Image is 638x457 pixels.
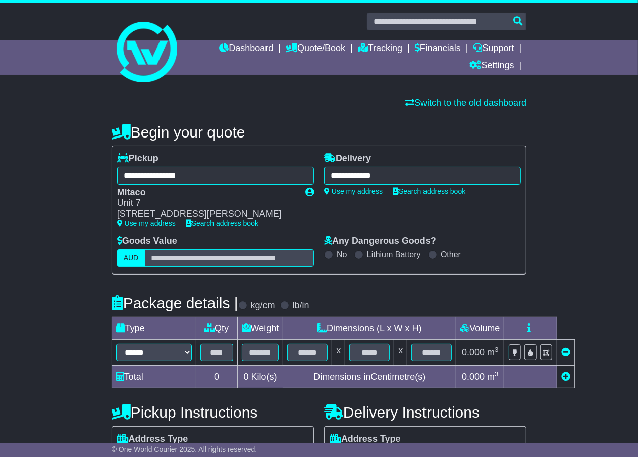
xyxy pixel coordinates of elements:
[283,365,456,388] td: Dimensions in Centimetre(s)
[495,370,499,378] sup: 3
[251,300,275,311] label: kg/cm
[324,153,371,164] label: Delivery
[456,317,504,339] td: Volume
[324,404,526,421] h4: Delivery Instructions
[112,124,527,141] h4: Begin your quote
[112,317,196,339] td: Type
[112,404,314,421] h4: Pickup Instructions
[393,187,465,195] a: Search address book
[237,317,283,339] td: Weight
[487,372,499,382] span: m
[473,40,514,58] a: Support
[112,365,196,388] td: Total
[219,40,273,58] a: Dashboard
[324,187,383,195] a: Use my address
[196,317,237,339] td: Qty
[561,347,570,357] a: Remove this item
[117,236,177,247] label: Goods Value
[117,249,145,267] label: AUD
[487,347,499,357] span: m
[286,40,345,58] a: Quote/Book
[332,339,345,365] td: x
[358,40,402,58] a: Tracking
[237,365,283,388] td: Kilo(s)
[117,219,176,227] a: Use my address
[330,434,401,445] label: Address Type
[441,250,461,259] label: Other
[117,434,188,445] label: Address Type
[462,372,485,382] span: 0.000
[462,347,485,357] span: 0.000
[244,372,249,382] span: 0
[324,236,436,247] label: Any Dangerous Goods?
[470,58,514,75] a: Settings
[117,198,295,209] div: Unit 7
[415,40,461,58] a: Financials
[283,317,456,339] td: Dimensions (L x W x H)
[117,209,295,220] div: [STREET_ADDRESS][PERSON_NAME]
[186,219,258,227] a: Search address book
[293,300,309,311] label: lb/in
[394,339,407,365] td: x
[112,445,257,453] span: © One World Courier 2025. All rights reserved.
[112,295,238,311] h4: Package details |
[367,250,421,259] label: Lithium Battery
[196,365,237,388] td: 0
[117,153,158,164] label: Pickup
[561,372,570,382] a: Add new item
[405,98,526,108] a: Switch to the old dashboard
[117,187,295,198] div: Mitaco
[495,346,499,353] sup: 3
[337,250,347,259] label: No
